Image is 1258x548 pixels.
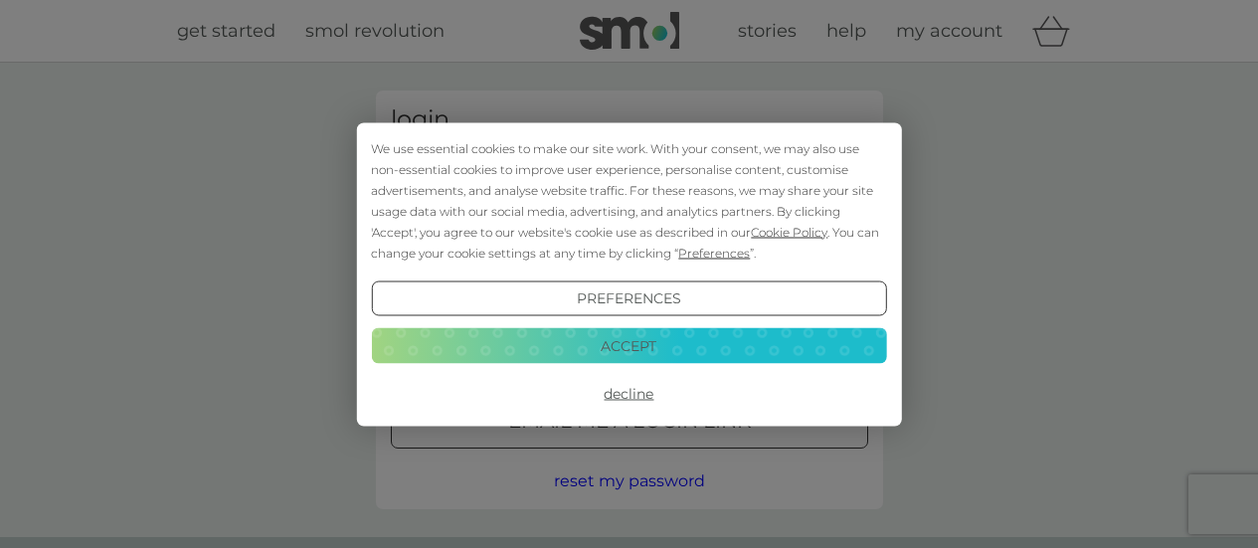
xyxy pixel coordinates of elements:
[371,280,886,316] button: Preferences
[371,328,886,364] button: Accept
[356,122,901,426] div: Cookie Consent Prompt
[371,376,886,412] button: Decline
[678,245,750,260] span: Preferences
[751,224,827,239] span: Cookie Policy
[371,137,886,263] div: We use essential cookies to make our site work. With your consent, we may also use non-essential ...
